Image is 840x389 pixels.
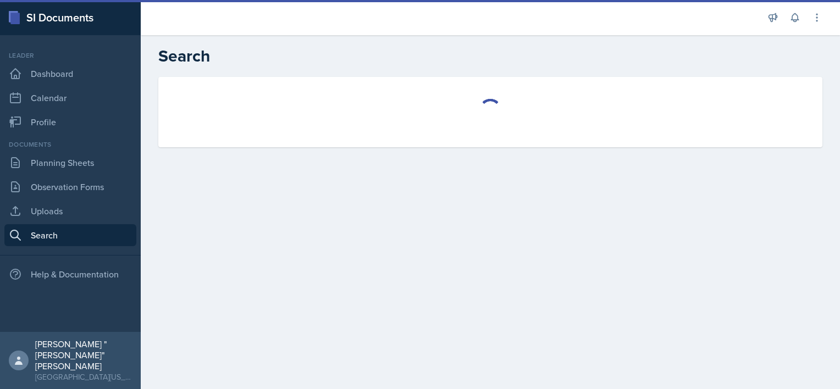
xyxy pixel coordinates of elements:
[4,111,136,133] a: Profile
[4,200,136,222] a: Uploads
[4,51,136,60] div: Leader
[4,87,136,109] a: Calendar
[4,140,136,149] div: Documents
[4,152,136,174] a: Planning Sheets
[4,63,136,85] a: Dashboard
[4,176,136,198] a: Observation Forms
[4,263,136,285] div: Help & Documentation
[35,338,132,371] div: [PERSON_NAME] "[PERSON_NAME]" [PERSON_NAME]
[4,224,136,246] a: Search
[35,371,132,382] div: [GEOGRAPHIC_DATA][US_STATE] in [GEOGRAPHIC_DATA]
[158,46,822,66] h2: Search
